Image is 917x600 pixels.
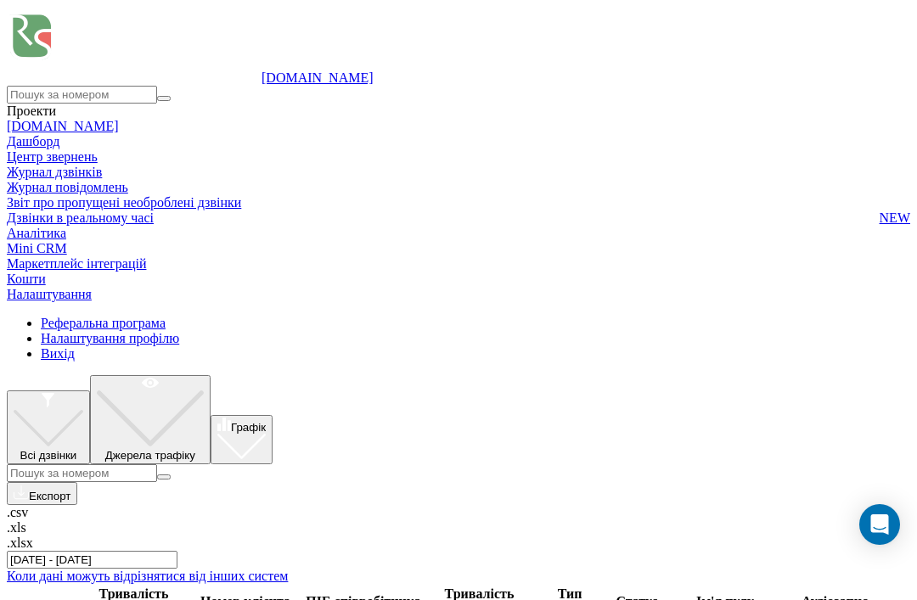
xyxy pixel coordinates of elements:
img: Ringostat logo [7,7,262,82]
a: Кошти [7,272,46,286]
a: Маркетплейс інтеграцій [7,256,146,271]
input: Пошук за номером [7,464,157,482]
a: Журнал повідомлень [7,180,910,195]
span: Графік [231,421,266,434]
span: Всі дзвінки [20,449,77,462]
div: Проекти [7,104,910,119]
button: Джерела трафіку [90,375,211,464]
a: Аналiтика [7,226,66,240]
a: Налаштування [7,287,92,301]
button: Експорт [7,482,77,505]
a: Центр звернень [7,149,98,164]
a: Mini CRM [7,241,67,255]
span: Журнал дзвінків [7,165,102,180]
span: .csv [7,505,28,519]
a: Дзвінки в реальному часіNEW [7,210,910,226]
span: NEW [880,210,910,226]
span: .xls [7,520,26,535]
a: Налаштування профілю [41,331,179,345]
a: Дашборд [7,134,59,149]
button: Графік [211,415,273,464]
button: Всі дзвінки [7,390,90,464]
a: Журнал дзвінків [7,165,910,180]
input: Пошук за номером [7,86,157,104]
a: Коли дані можуть відрізнятися вiд інших систем [7,569,288,583]
div: Open Intercom Messenger [859,504,900,545]
a: [DOMAIN_NAME] [262,70,374,85]
span: Звіт про пропущені необроблені дзвінки [7,195,241,210]
a: [DOMAIN_NAME] [7,119,119,133]
a: Реферальна програма [41,316,166,330]
a: Звіт про пропущені необроблені дзвінки [7,195,910,210]
span: Дзвінки в реальному часі [7,210,154,226]
span: Журнал повідомлень [7,180,128,195]
span: .xlsx [7,536,33,550]
a: Вихід [41,346,75,361]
